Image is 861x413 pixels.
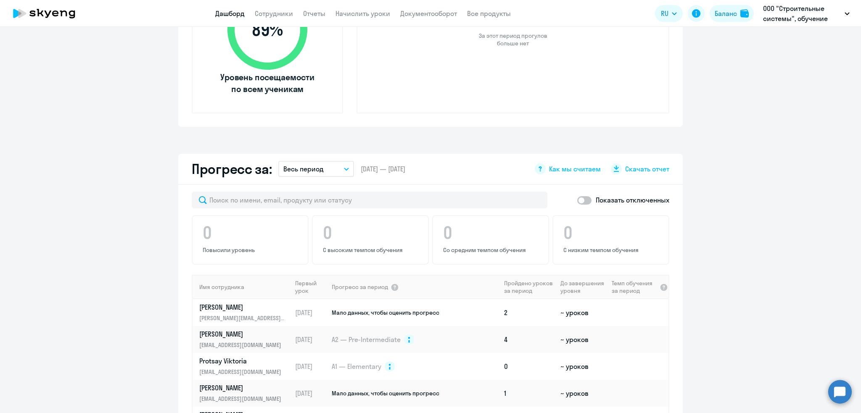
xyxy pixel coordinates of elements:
[332,309,439,316] span: Мало данных, чтобы оценить прогресс
[501,380,557,407] td: 1
[255,9,293,18] a: Сотрудники
[501,275,557,299] th: Пройдено уроков за период
[215,9,245,18] a: Дашборд
[467,9,511,18] a: Все продукты
[557,380,608,407] td: ~ уроков
[763,3,841,24] p: ООО "Строительные системы", обучение
[303,9,325,18] a: Отчеты
[199,356,286,366] p: Protsay Viktoria
[278,161,354,177] button: Весь период
[332,335,401,344] span: A2 — Pre-Intermediate
[292,353,331,380] td: [DATE]
[612,279,657,295] span: Темп обучения за период
[361,164,405,174] span: [DATE] — [DATE]
[199,329,286,339] p: [PERSON_NAME]
[192,192,547,208] input: Поиск по имени, email, продукту или статусу
[292,380,331,407] td: [DATE]
[199,383,291,403] a: [PERSON_NAME][EMAIL_ADDRESS][DOMAIN_NAME]
[292,275,331,299] th: Первый урок
[557,275,608,299] th: До завершения уровня
[199,313,286,323] p: [PERSON_NAME][EMAIL_ADDRESS][PERSON_NAME][DOMAIN_NAME]
[501,299,557,326] td: 2
[193,275,292,299] th: Имя сотрудника
[283,164,324,174] p: Весь период
[199,303,286,312] p: [PERSON_NAME]
[759,3,854,24] button: ООО "Строительные системы", обучение
[199,383,286,392] p: [PERSON_NAME]
[715,8,737,18] div: Баланс
[501,326,557,353] td: 4
[549,164,601,174] span: Как мы считаем
[192,160,272,177] h2: Прогресс за:
[332,389,439,397] span: Мало данных, чтобы оценить прогресс
[335,9,390,18] a: Начислить уроки
[596,195,669,205] p: Показать отключенных
[292,299,331,326] td: [DATE]
[740,9,749,18] img: balance
[625,164,669,174] span: Скачать отчет
[219,20,316,40] span: 89 %
[199,303,291,323] a: [PERSON_NAME][PERSON_NAME][EMAIL_ADDRESS][PERSON_NAME][DOMAIN_NAME]
[199,329,291,350] a: [PERSON_NAME][EMAIL_ADDRESS][DOMAIN_NAME]
[400,9,457,18] a: Документооборот
[478,32,548,47] span: За этот период прогулов больше нет
[557,353,608,380] td: ~ уроков
[292,326,331,353] td: [DATE]
[655,5,683,22] button: RU
[661,8,668,18] span: RU
[710,5,754,22] button: Балансbalance
[199,394,286,403] p: [EMAIL_ADDRESS][DOMAIN_NAME]
[219,71,316,95] span: Уровень посещаемости по всем ученикам
[199,367,286,376] p: [EMAIL_ADDRESS][DOMAIN_NAME]
[332,362,381,371] span: A1 — Elementary
[199,356,291,376] a: Protsay Viktoria[EMAIL_ADDRESS][DOMAIN_NAME]
[557,326,608,353] td: ~ уроков
[332,283,388,291] span: Прогресс за период
[199,340,286,350] p: [EMAIL_ADDRESS][DOMAIN_NAME]
[501,353,557,380] td: 0
[557,299,608,326] td: ~ уроков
